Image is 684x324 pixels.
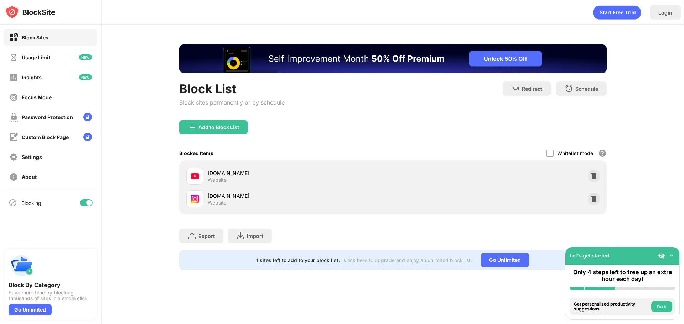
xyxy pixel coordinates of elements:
[22,154,42,160] div: Settings
[557,150,593,156] div: Whitelist mode
[9,198,17,207] img: blocking-icon.svg
[658,10,672,16] div: Login
[179,81,285,96] div: Block List
[9,73,18,82] img: insights-off.svg
[22,134,69,140] div: Custom Block Page
[198,233,215,239] div: Export
[208,200,227,206] div: Website
[191,172,199,180] img: favicons
[83,113,92,121] img: lock-menu.svg
[256,257,340,263] div: 1 sites left to add to your block list.
[247,233,263,239] div: Import
[79,54,92,60] img: new-icon.svg
[9,133,18,142] img: customize-block-page-off.svg
[9,93,18,102] img: focus-off.svg
[9,304,52,315] div: Go Unlimited
[575,86,598,92] div: Schedule
[522,86,542,92] div: Redirect
[9,290,93,301] div: Save more time by blocking thousands of sites in a single click
[658,252,665,259] img: eye-not-visible.svg
[179,150,213,156] div: Blocked Items
[9,153,18,161] img: settings-off.svg
[9,33,18,42] img: block-on.svg
[593,5,641,20] div: animation
[5,5,55,19] img: logo-blocksite.svg
[9,53,18,62] img: time-usage-off.svg
[22,174,37,180] div: About
[570,253,609,259] div: Let's get started
[22,74,42,80] div: Insights
[83,133,92,141] img: lock-menu.svg
[22,54,50,60] div: Usage Limit
[22,114,73,120] div: Password Protection
[9,253,34,278] img: push-categories.svg
[9,172,18,181] img: about-off.svg
[79,74,92,80] img: new-icon.svg
[574,302,649,312] div: Get personalized productivity suggestions
[9,113,18,122] img: password-protection-off.svg
[570,269,675,282] div: Only 4 steps left to free up an extra hour each day!
[9,281,93,288] div: Block By Category
[208,177,227,183] div: Website
[21,200,41,206] div: Blocking
[668,252,675,259] img: omni-setup-toggle.svg
[179,99,285,106] div: Block sites permanently or by schedule
[208,192,393,200] div: [DOMAIN_NAME]
[22,34,48,41] div: Block Sites
[481,253,529,267] div: Go Unlimited
[344,257,472,263] div: Click here to upgrade and enjoy an unlimited block list.
[208,169,393,177] div: [DOMAIN_NAME]
[22,94,52,100] div: Focus Mode
[198,124,239,130] div: Add to Block List
[179,44,607,73] iframe: Banner
[191,195,199,203] img: favicons
[651,301,672,312] button: Do it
